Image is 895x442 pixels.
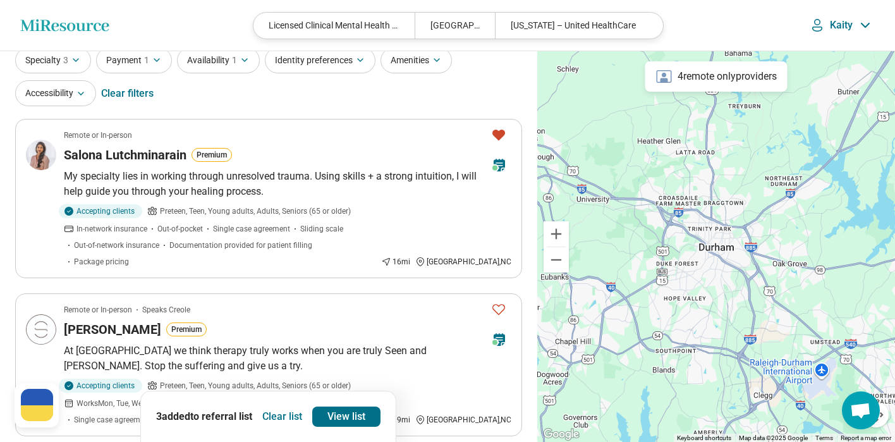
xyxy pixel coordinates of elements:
[59,204,142,218] div: Accepting clients
[841,434,891,441] a: Report a map error
[312,407,381,427] a: View list
[544,221,569,247] button: Zoom in
[232,54,237,67] span: 1
[74,414,151,426] span: Single case agreement
[192,148,232,162] button: Premium
[815,434,833,441] a: Terms (opens in new tab)
[381,256,410,267] div: 16 mi
[645,61,787,92] div: 4 remote only providers
[63,54,68,67] span: 3
[160,206,351,217] span: Preteen, Teen, Young adults, Adults, Seniors (65 or older)
[415,13,495,39] div: [GEOGRAPHIC_DATA], [GEOGRAPHIC_DATA]
[156,409,252,424] p: 3 added
[169,240,312,251] span: Documentation provided for patient filling
[76,223,147,235] span: In-network insurance
[64,343,511,374] p: At [GEOGRAPHIC_DATA] we think therapy truly works when you are truly Seen and [PERSON_NAME]. Stop...
[381,47,452,73] button: Amenities
[160,380,351,391] span: Preteen, Teen, Young adults, Adults, Seniors (65 or older)
[64,146,186,164] h3: Salona Lutchminarain
[64,169,511,199] p: My specialty lies in working through unresolved trauma. Using skills + a strong intuition, I will...
[190,410,252,422] span: to referral list
[101,78,154,109] div: Clear filters
[64,130,132,141] p: Remote or In-person
[486,122,511,148] button: Favorite
[177,47,260,73] button: Availability1
[830,19,853,32] p: Kaity
[265,47,375,73] button: Identity preferences
[257,407,307,427] button: Clear list
[142,304,190,316] span: Speaks Creole
[166,322,207,336] button: Premium
[486,297,511,322] button: Favorite
[59,379,142,393] div: Accepting clients
[300,223,343,235] span: Sliding scale
[15,47,91,73] button: Specialty3
[64,321,161,338] h3: [PERSON_NAME]
[415,256,511,267] div: [GEOGRAPHIC_DATA] , NC
[157,223,203,235] span: Out-of-pocket
[253,13,414,39] div: Licensed Clinical Mental Health Counselor (LCMHC), Licensed Clinical Social Worker (LCSW), [MEDIC...
[64,304,132,316] p: Remote or In-person
[544,247,569,273] button: Zoom out
[15,80,96,106] button: Accessibility
[144,54,149,67] span: 1
[76,398,175,409] span: Works Mon, Tue, Wed, Thu, Fri
[213,223,290,235] span: Single case agreement
[415,414,511,426] div: [GEOGRAPHIC_DATA] , NC
[74,240,159,251] span: Out-of-network insurance
[842,391,880,429] div: Open chat
[96,47,172,73] button: Payment1
[74,256,129,267] span: Package pricing
[495,13,655,39] div: [US_STATE] – United HealthCare
[739,434,808,441] span: Map data ©2025 Google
